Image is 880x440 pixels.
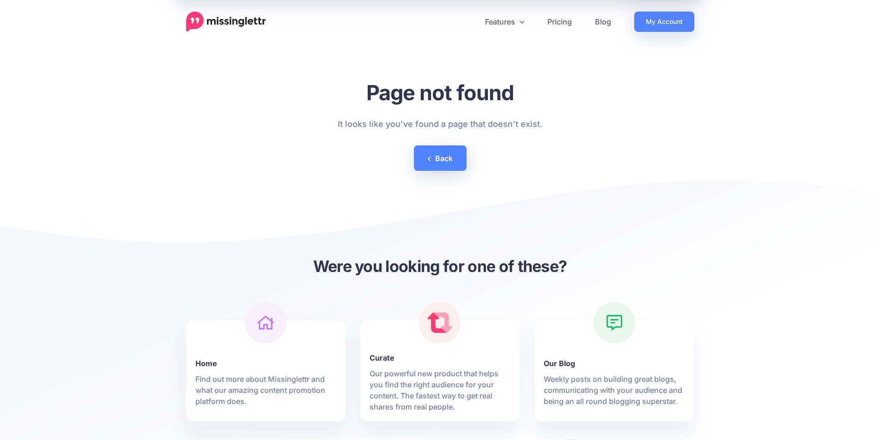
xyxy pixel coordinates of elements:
b: Our Blog [544,358,685,369]
a: Features [473,12,536,32]
b: Home [195,358,336,369]
a: Back [414,145,467,171]
h1: Page not found [338,80,542,105]
h3: Were you looking for one of these? [186,256,694,277]
a: Pricing [536,12,583,32]
a: My Account [634,12,694,32]
p: Our powerful new product that helps you find the right audience for your content. The fastest way... [370,368,510,412]
a: Curate Our powerful new product that helps you find the right audience for your content. The fast... [370,341,510,412]
a: Our Blog Weekly posts on building great blogs, communicating with your audience and being an all ... [544,347,685,407]
a: Blog [583,12,623,32]
b: Curate [370,352,510,363]
img: curate.png [428,313,453,333]
p: It looks like you've found a page that doesn't exist. [338,117,542,132]
a: Home Find out more about Missinglettr and what our amazing content promotion platform does. [195,347,336,407]
p: Find out more about Missinglettr and what our amazing content promotion platform does. [195,374,336,407]
p: Weekly posts on building great blogs, communicating with your audience and being an all round blo... [544,374,685,407]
